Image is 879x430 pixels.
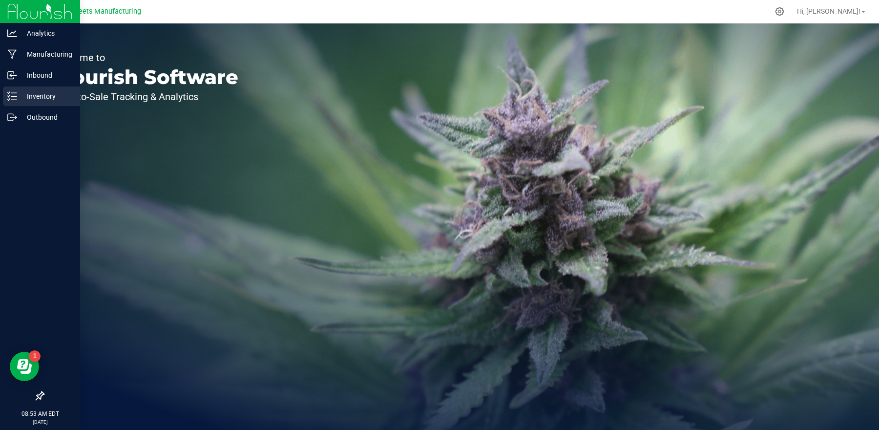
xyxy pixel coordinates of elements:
[17,90,76,102] p: Inventory
[7,70,17,80] inline-svg: Inbound
[7,28,17,38] inline-svg: Analytics
[17,111,76,123] p: Outbound
[29,350,41,362] iframe: Resource center unread badge
[7,112,17,122] inline-svg: Outbound
[53,92,238,102] p: Seed-to-Sale Tracking & Analytics
[10,352,39,381] iframe: Resource center
[797,7,860,15] span: Hi, [PERSON_NAME]!
[774,7,786,16] div: Manage settings
[58,7,141,16] span: SP Sweets Manufacturing
[53,53,238,63] p: Welcome to
[4,409,76,418] p: 08:53 AM EDT
[7,91,17,101] inline-svg: Inventory
[7,49,17,59] inline-svg: Manufacturing
[53,67,238,87] p: Flourish Software
[17,48,76,60] p: Manufacturing
[17,27,76,39] p: Analytics
[17,69,76,81] p: Inbound
[4,418,76,426] p: [DATE]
